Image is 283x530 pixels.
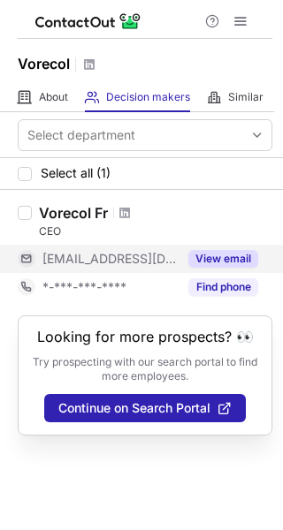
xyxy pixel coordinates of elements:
button: Reveal Button [188,250,258,268]
span: Continue on Search Portal [58,401,210,415]
span: Decision makers [106,90,190,104]
div: Select department [27,126,135,144]
h1: Vorecol [18,53,70,74]
span: Similar [228,90,264,104]
header: Looking for more prospects? 👀 [37,329,254,344]
div: Vorecol Fr [39,204,108,222]
img: ContactOut v5.3.10 [35,11,141,32]
button: Reveal Button [188,278,258,296]
span: About [39,90,68,104]
span: Select all (1) [41,166,111,180]
span: [EMAIL_ADDRESS][DOMAIN_NAME] [42,251,178,267]
button: Continue on Search Portal [44,394,246,422]
div: CEO [39,223,272,239]
p: Try prospecting with our search portal to find more employees. [31,355,259,383]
